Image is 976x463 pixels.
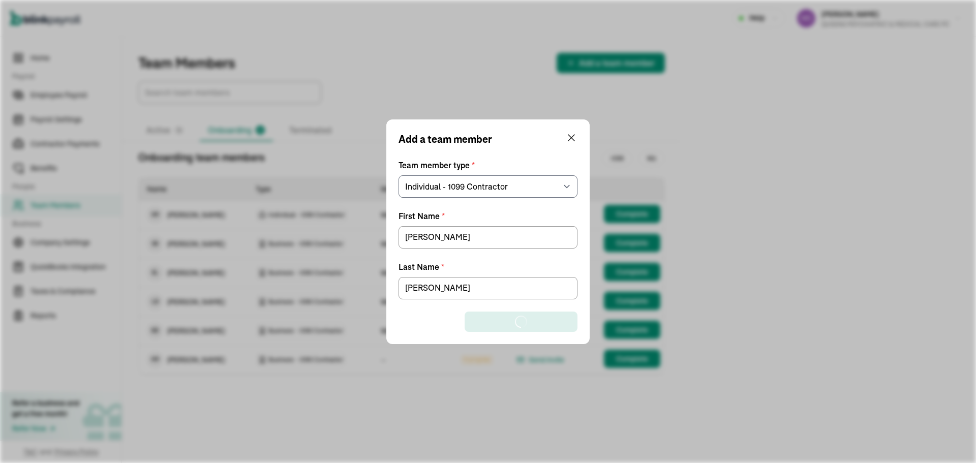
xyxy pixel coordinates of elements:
label: Team member type [399,159,577,171]
label: Last Name [399,261,577,273]
input: First Name [399,226,577,249]
input: Last Name [399,277,577,299]
label: First Name [399,210,577,222]
img: loader [515,316,527,328]
p: Add a team member [399,132,492,147]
